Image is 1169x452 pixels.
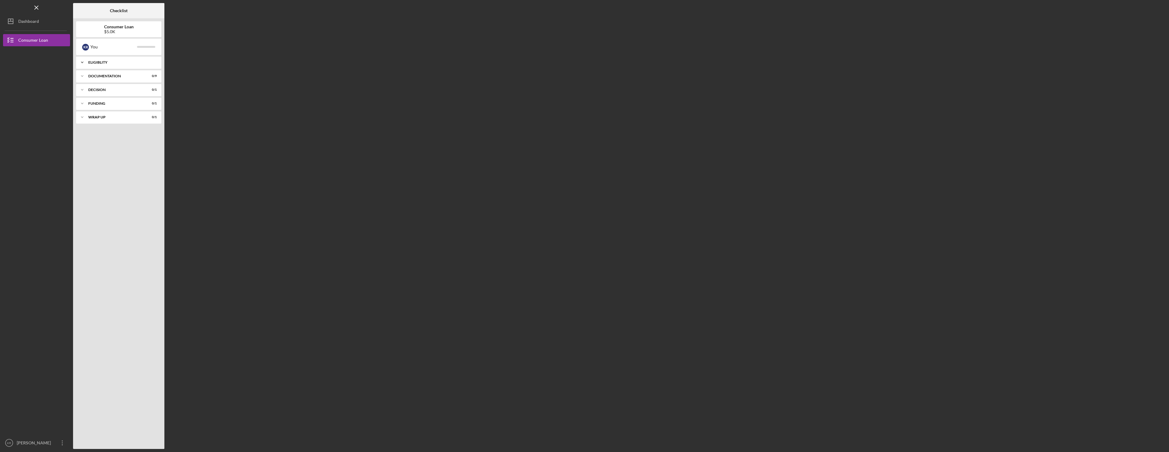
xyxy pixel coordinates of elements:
[104,29,134,34] div: $5.0K
[146,74,157,78] div: 0 / 9
[82,44,89,51] div: K R
[110,8,128,13] b: Checklist
[15,437,55,450] div: [PERSON_NAME]
[3,34,70,46] button: Consumer Loan
[18,15,39,29] div: Dashboard
[90,42,137,52] div: You
[146,102,157,105] div: 0 / 1
[146,115,157,119] div: 0 / 1
[104,24,134,29] b: Consumer Loan
[88,102,142,105] div: Funding
[3,15,70,27] button: Dashboard
[88,115,142,119] div: Wrap up
[146,88,157,92] div: 0 / 1
[7,441,11,445] text: KR
[88,88,142,92] div: Decision
[88,61,154,64] div: Eligiblity
[88,74,142,78] div: Documentation
[18,34,48,48] div: Consumer Loan
[3,437,70,449] button: KR[PERSON_NAME]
